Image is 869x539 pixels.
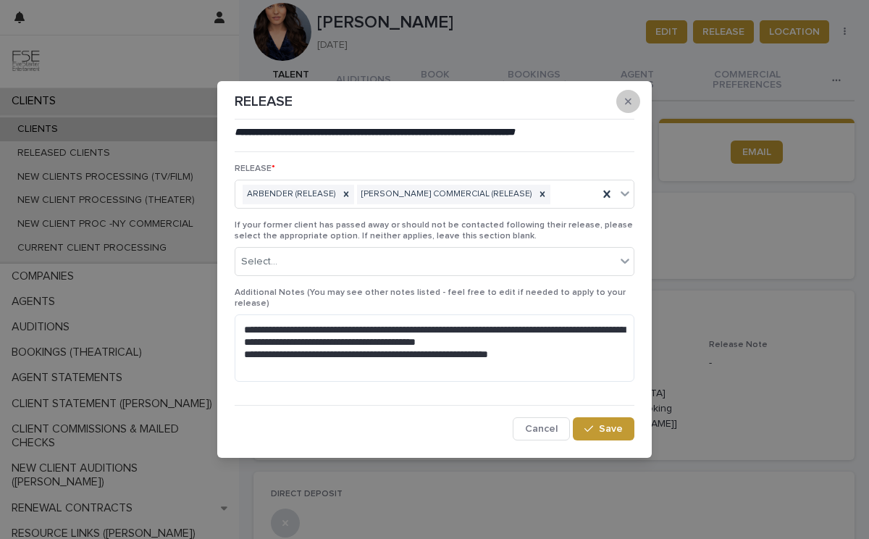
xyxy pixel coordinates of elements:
[357,185,534,204] div: [PERSON_NAME] COMMERCIAL (RELEASE)
[235,288,626,307] span: Additional Notes (You may see other notes listed - feel free to edit if needed to apply to your r...
[513,417,570,440] button: Cancel
[243,185,338,204] div: ARBENDER (RELEASE)
[235,221,633,240] span: If your former client has passed away or should not be contacted following their release, please ...
[241,254,277,269] div: Select...
[235,164,275,173] span: RELEASE
[599,424,623,434] span: Save
[525,424,558,434] span: Cancel
[235,93,293,110] p: RELEASE
[573,417,634,440] button: Save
